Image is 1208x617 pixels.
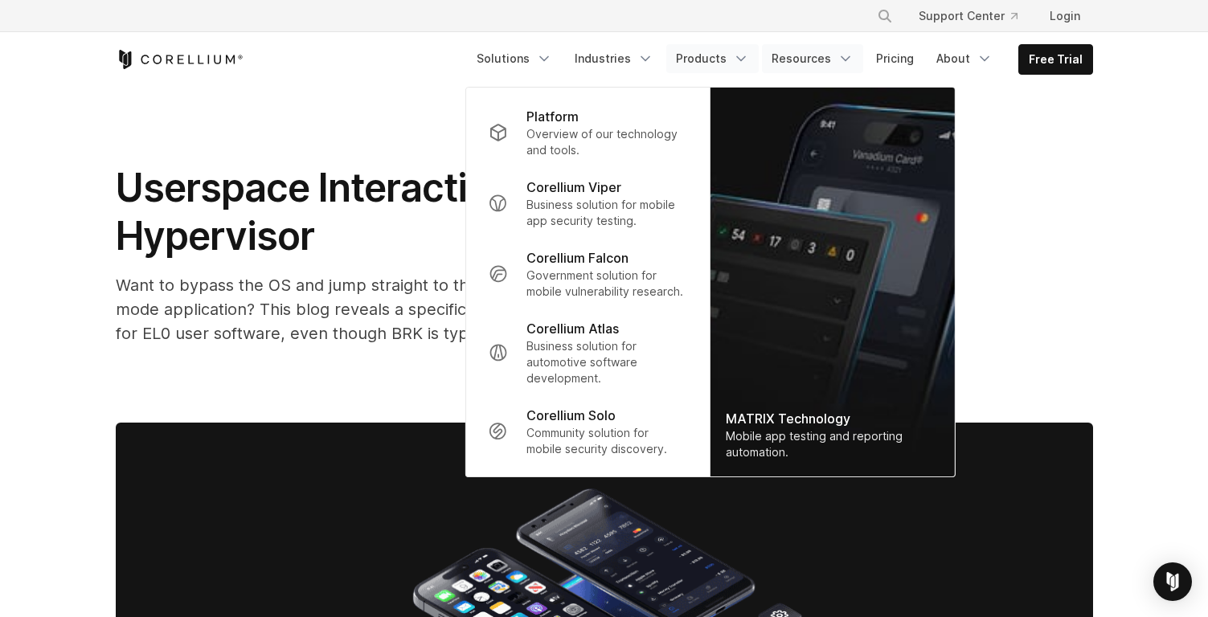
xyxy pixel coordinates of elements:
span: Want to bypass the OS and jump straight to the kernel debugger from your user-mode application? T... [116,276,746,343]
a: Corellium Solo Community solution for mobile security discovery. [475,396,699,467]
p: Business solution for automotive software development. [526,338,686,386]
p: Platform [526,107,579,126]
img: Matrix_WebNav_1x [710,88,954,476]
a: Corellium Falcon Government solution for mobile vulnerability research. [475,239,699,309]
span: Userspace Interaction with the Hypervisor [116,164,667,259]
p: Business solution for mobile app security testing. [526,197,686,229]
p: Corellium Viper [526,178,621,197]
a: Pricing [866,44,923,73]
p: Corellium Falcon [526,248,629,268]
p: Community solution for mobile security discovery. [526,425,686,457]
p: Corellium Solo [526,406,616,425]
div: MATRIX Technology [726,409,938,428]
a: About [927,44,1002,73]
a: Solutions [467,44,562,73]
a: Login [1037,2,1093,31]
a: Industries [565,44,663,73]
a: Corellium Viper Business solution for mobile app security testing. [475,168,699,239]
a: MATRIX Technology Mobile app testing and reporting automation. [710,88,954,476]
button: Search [870,2,899,31]
p: Corellium Atlas [526,319,619,338]
a: Support Center [906,2,1030,31]
div: Open Intercom Messenger [1153,562,1192,601]
a: Products [666,44,759,73]
p: Government solution for mobile vulnerability research. [526,268,686,300]
a: Free Trial [1019,45,1092,74]
div: Mobile app testing and reporting automation. [726,428,938,460]
div: Navigation Menu [858,2,1093,31]
a: Corellium Atlas Business solution for automotive software development. [475,309,699,396]
p: Overview of our technology and tools. [526,126,686,158]
div: Navigation Menu [467,44,1093,75]
a: Platform Overview of our technology and tools. [475,97,699,168]
a: Corellium Home [116,50,244,69]
a: Resources [762,44,863,73]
